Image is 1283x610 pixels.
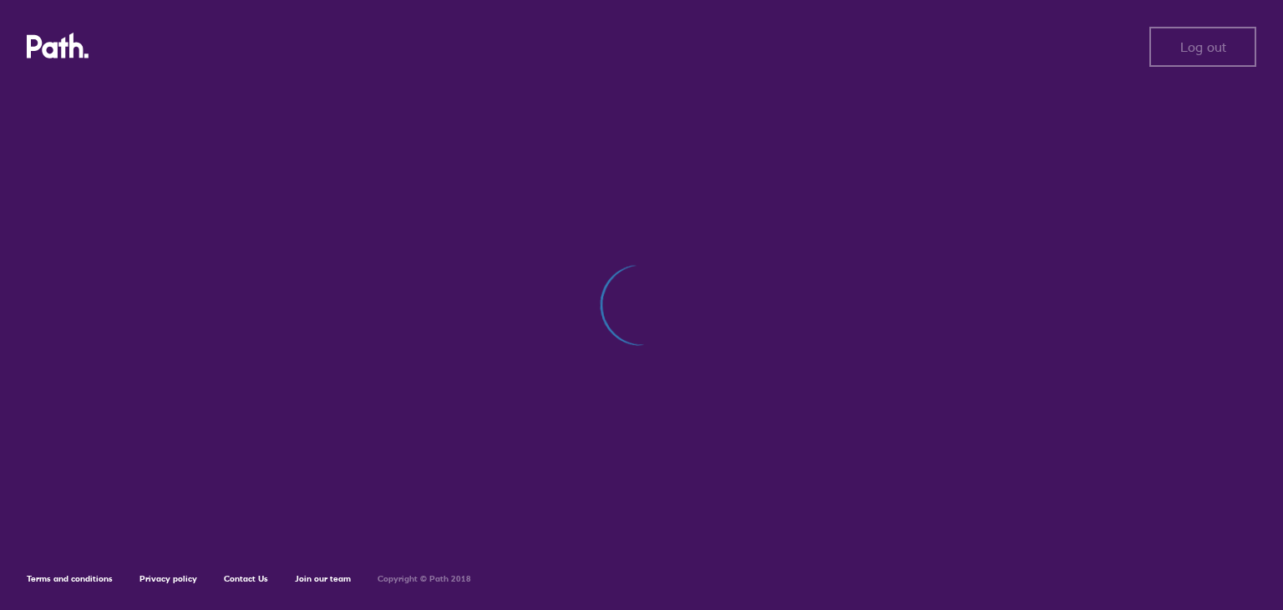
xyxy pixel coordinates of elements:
a: Contact Us [224,573,268,584]
a: Privacy policy [139,573,197,584]
h6: Copyright © Path 2018 [378,574,471,584]
a: Terms and conditions [27,573,113,584]
a: Join our team [295,573,351,584]
button: Log out [1149,27,1256,67]
span: Log out [1180,39,1226,54]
